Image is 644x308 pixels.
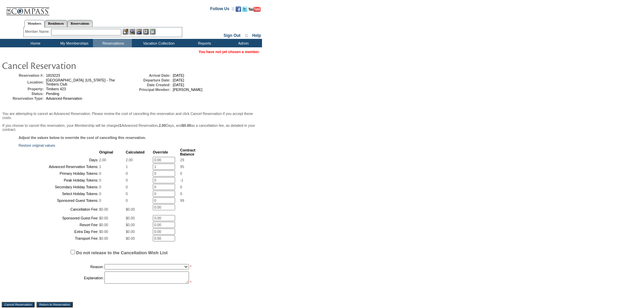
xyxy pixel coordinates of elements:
[19,271,104,284] td: Explanation:
[173,88,202,92] span: [PERSON_NAME]
[136,29,142,34] img: Impersonate
[123,29,128,34] img: b_edit.gif
[126,158,133,162] span: 2.00
[126,150,145,154] b: Calculated
[19,184,98,190] td: Secondary Holiday Tokens:
[93,39,132,47] td: Reservations
[126,178,128,182] span: 0
[248,8,261,13] a: Subscribe to our YouTube Channel
[19,164,98,170] td: Advanced Reservation Tokens:
[2,302,34,307] input: Cancel Reservation
[99,150,113,154] b: Original
[130,88,170,92] td: Principal Member:
[180,148,195,156] b: Contract Balance
[99,230,108,234] span: $0.00
[126,171,128,175] span: 0
[245,33,248,38] span: ::
[99,158,106,162] span: 2.00
[180,165,184,169] span: 95
[15,39,54,47] td: Home
[252,33,261,38] a: Help
[180,198,184,203] span: 99
[126,198,128,203] span: 0
[99,216,108,220] span: $0.00
[248,7,261,12] img: Subscribe to our YouTube Channel
[236,6,241,12] img: Become our fan on Facebook
[19,143,55,147] a: Restore original values
[130,78,170,82] td: Departure Date:
[19,263,104,271] td: Reason:
[242,6,247,12] img: Follow us on Twitter
[19,136,146,140] b: Adjust the values below to override the cost of cancelling this reservation.
[236,8,241,13] a: Become our fan on Facebook
[129,29,135,34] img: View
[3,78,44,86] td: Location:
[2,123,260,132] p: If you choose to cancel this reservation, your Membership will be charged Advanced Reservation, D...
[126,165,128,169] span: 1
[223,39,262,47] td: Admin
[130,83,170,87] td: Date Created:
[126,207,135,211] span: $0.00
[19,170,98,176] td: Primary Holiday Tokens:
[76,250,168,255] label: Do not release to the Cancellation Wish List
[132,39,184,47] td: Vacation Collection
[126,230,135,234] span: $0.00
[46,87,66,91] span: Timbers 423
[210,6,234,14] td: Follow Us ::
[46,92,59,96] span: Pending
[173,78,184,82] span: [DATE]
[19,177,98,183] td: Peak Holiday Tokens:
[19,229,98,235] td: Extra Day Fee:
[173,83,184,87] span: [DATE]
[180,185,182,189] span: 0
[153,150,168,154] b: Override
[3,92,44,96] td: Status:
[99,223,108,227] span: $0.00
[19,222,98,228] td: Resort Fee:
[126,223,135,227] span: $0.00
[180,171,182,175] span: 0
[19,204,98,214] td: Cancellation Fee:
[25,29,51,34] div: Member Name:
[99,171,101,175] span: 0
[184,39,223,47] td: Reports
[99,185,101,189] span: 0
[19,235,98,241] td: Transport Fee:
[130,73,170,77] td: Arrival Date:
[126,236,135,240] span: $0.00
[180,192,182,196] span: 0
[45,20,67,27] a: Residences
[180,158,184,162] span: 29
[54,39,93,47] td: My Memberships
[126,216,135,220] span: $0.00
[99,198,101,203] span: 0
[143,29,149,34] img: Reservations
[37,302,73,307] input: Return to Reservation
[19,215,98,221] td: Sponsored Guest Fee:
[3,87,44,91] td: Property:
[99,236,108,240] span: $0.00
[223,33,240,38] a: Sign Out
[199,50,260,54] span: You have not yet chosen a member.
[126,192,128,196] span: 0
[2,112,260,120] p: You are attempting to cancel an Advanced Reservation. Please review the cost of cancelling this r...
[159,123,166,127] b: 2.00
[3,73,44,77] td: Reservation #:
[24,20,45,27] a: Members
[99,165,101,169] span: 1
[46,96,82,100] span: Advanced Reservation
[99,192,101,196] span: 0
[46,78,115,86] span: [GEOGRAPHIC_DATA], [US_STATE] - The Timbers Club
[3,96,44,100] td: Reservation Type:
[242,8,247,13] a: Follow us on Twitter
[126,185,128,189] span: 0
[6,2,50,16] img: Compass Home
[182,123,191,127] b: $0.00
[120,123,122,127] b: 1
[2,58,137,72] img: pgTtlCancelRes.gif
[173,73,184,77] span: [DATE]
[180,178,183,182] span: -1
[19,157,98,163] td: Days:
[46,73,60,77] span: 1819223
[99,207,108,211] span: $0.00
